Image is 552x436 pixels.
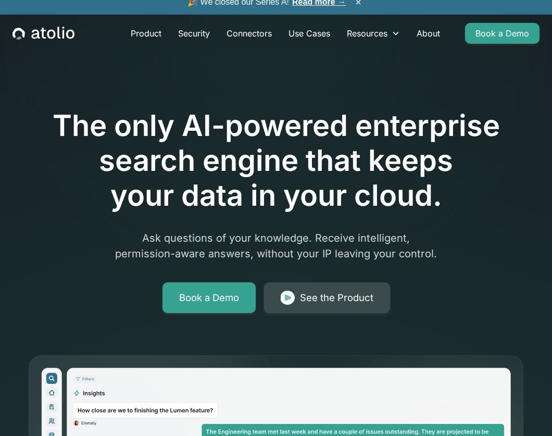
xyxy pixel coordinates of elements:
a: home [12,27,74,40]
a: See the Product [264,282,390,314]
iframe: Chat Widget [500,386,552,436]
a: About [408,23,448,44]
a: Product [122,23,170,44]
a: Book a Demo [162,282,256,314]
div: Resources [338,23,408,44]
a: Book a Demo [465,23,540,44]
a: Use Cases [280,23,338,44]
a: Security [170,23,218,44]
h1: The only AI-powered enterprise search engine that keeps your data in your cloud. [28,108,524,214]
p: Ask questions of your knowledge. Receive intelligent, permission-aware answers, without your IP l... [76,230,476,261]
div: See the Product [300,291,373,305]
div: Resources [347,27,387,40]
a: Connectors [218,23,280,44]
